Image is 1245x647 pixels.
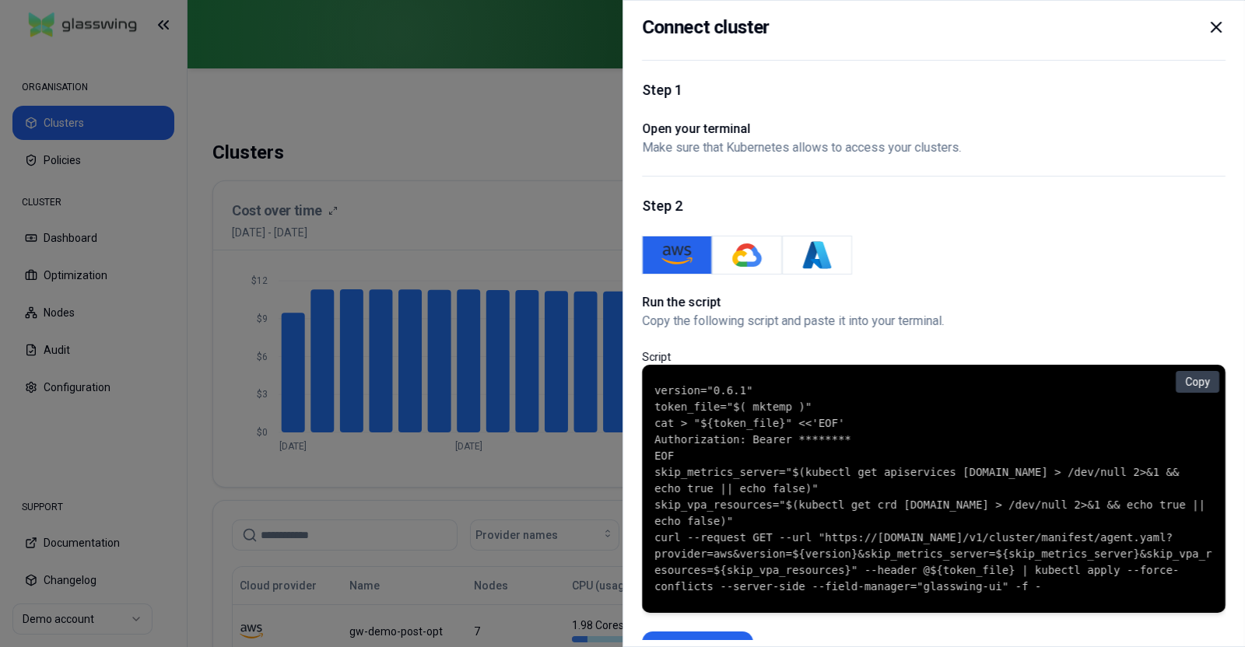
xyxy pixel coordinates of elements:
h1: Step 1 [642,79,1226,101]
p: Copy the following script and paste it into your terminal. [642,312,1226,330]
p: Script [642,349,1226,365]
img: GKE [731,240,763,271]
h1: Step 2 [642,195,1226,217]
img: Azure [801,240,833,271]
h1: Open your terminal [642,120,961,138]
img: AWS [661,240,693,271]
button: GKE [712,236,782,275]
p: Make sure that Kubernetes allows to access your clusters. [642,138,961,157]
button: AWS [642,236,712,275]
button: Azure [782,236,852,275]
button: Copy [1176,371,1219,393]
h1: Run the script [642,293,1226,312]
code: version="0.6.1" token_file="$( mktemp )" cat > "${token_file}" <<'EOF' Authorization: Bearer ****... [654,383,1213,595]
h2: Connect cluster [642,13,770,41]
